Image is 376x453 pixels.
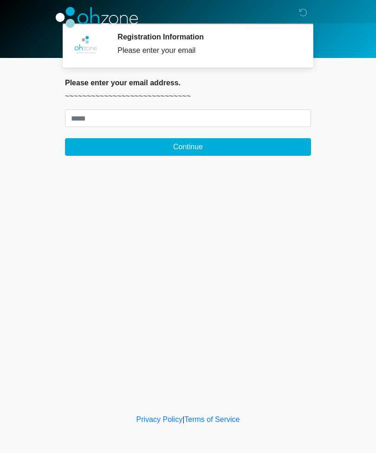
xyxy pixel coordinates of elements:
h2: Registration Information [117,32,297,41]
a: Terms of Service [184,415,240,423]
a: Privacy Policy [136,415,183,423]
p: ~~~~~~~~~~~~~~~~~~~~~~~~~~~~~ [65,91,311,102]
button: Continue [65,138,311,156]
h2: Please enter your email address. [65,78,311,87]
img: OhZone Clinics Logo [56,7,138,28]
a: | [182,415,184,423]
img: Agent Avatar [72,32,100,60]
div: Please enter your email [117,45,297,56]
